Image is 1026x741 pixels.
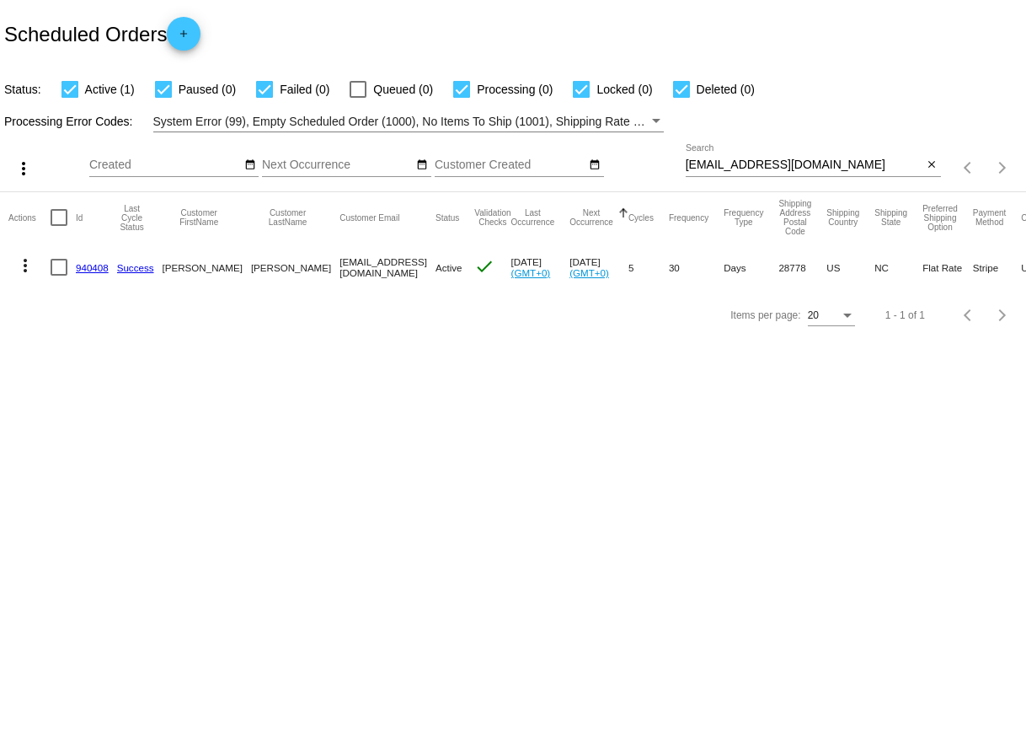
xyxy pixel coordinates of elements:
button: Change sorting for CustomerLastName [251,208,324,227]
mat-cell: [PERSON_NAME] [163,243,251,292]
mat-cell: [DATE] [569,243,628,292]
span: Status: [4,83,41,96]
button: Next page [986,298,1019,332]
button: Change sorting for PreferredShippingOption [922,204,958,232]
mat-icon: date_range [416,158,428,172]
mat-cell: 30 [669,243,724,292]
button: Change sorting for Frequency [669,212,708,223]
button: Change sorting for NextOccurrenceUtc [569,208,613,227]
button: Change sorting for ShippingCountry [826,208,859,227]
mat-cell: US [826,243,874,292]
button: Change sorting for CustomerFirstName [163,208,236,227]
input: Customer Created [435,158,586,172]
mat-cell: [EMAIL_ADDRESS][DOMAIN_NAME] [339,243,436,292]
mat-icon: date_range [244,158,256,172]
mat-icon: check [474,256,494,277]
button: Change sorting for Cycles [628,212,654,223]
button: Previous page [952,298,986,332]
a: Success [117,262,154,273]
input: Next Occurrence [262,158,414,172]
div: Items per page: [730,309,800,321]
button: Previous page [952,151,986,185]
span: Processing (0) [477,79,553,99]
mat-select: Items per page: [808,310,855,322]
input: Search [686,158,923,172]
button: Change sorting for CustomerEmail [339,212,399,223]
span: Processing Error Codes: [4,115,133,128]
span: Active [436,262,462,273]
button: Change sorting for PaymentMethod.Type [973,208,1006,227]
button: Change sorting for LastOccurrenceUtc [511,208,555,227]
mat-select: Filter by Processing Error Codes [153,111,665,132]
span: Paused (0) [179,79,236,99]
button: Change sorting for Id [76,212,83,223]
mat-cell: Flat Rate [922,243,973,292]
button: Change sorting for FrequencyType [724,208,763,227]
mat-cell: 5 [628,243,669,292]
span: Deleted (0) [697,79,755,99]
mat-icon: date_range [589,158,601,172]
a: (GMT+0) [569,267,609,278]
span: Failed (0) [280,79,329,99]
mat-cell: [DATE] [511,243,570,292]
span: Queued (0) [373,79,433,99]
button: Change sorting for LastProcessingCycleId [117,204,147,232]
mat-cell: 28778 [778,243,826,292]
h2: Scheduled Orders [4,17,200,51]
mat-cell: NC [874,243,922,292]
div: 1 - 1 of 1 [885,309,925,321]
a: (GMT+0) [511,267,551,278]
mat-cell: Stripe [973,243,1021,292]
mat-header-cell: Validation Checks [474,192,510,243]
mat-cell: Days [724,243,778,292]
a: 940408 [76,262,109,273]
button: Change sorting for ShippingPostcode [778,199,811,236]
span: Active (1) [85,79,135,99]
mat-header-cell: Actions [8,192,51,243]
input: Created [89,158,241,172]
mat-cell: [PERSON_NAME] [251,243,339,292]
button: Change sorting for ShippingState [874,208,907,227]
mat-icon: close [926,158,938,172]
mat-icon: more_vert [15,255,35,276]
mat-icon: more_vert [13,158,34,179]
button: Clear [923,157,941,175]
mat-icon: add [174,28,194,48]
button: Change sorting for Status [436,212,459,223]
span: 20 [808,309,819,321]
button: Next page [986,151,1019,185]
span: Locked (0) [596,79,652,99]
